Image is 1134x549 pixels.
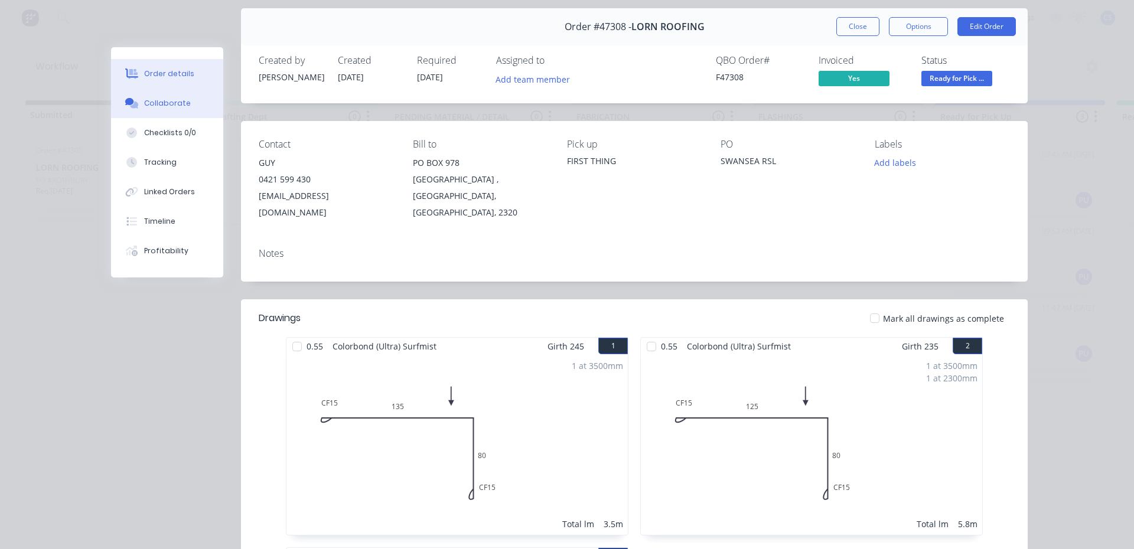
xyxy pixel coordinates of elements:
[413,139,548,150] div: Bill to
[338,71,364,83] span: [DATE]
[921,71,992,86] span: Ready for Pick ...
[286,355,628,535] div: 0CF15135CF15801 at 3500mmTotal lm3.5m
[721,139,856,150] div: PO
[302,338,328,355] span: 0.55
[144,216,175,227] div: Timeline
[413,171,548,221] div: [GEOGRAPHIC_DATA] , [GEOGRAPHIC_DATA], [GEOGRAPHIC_DATA], 2320
[902,338,939,355] span: Girth 235
[716,55,804,66] div: QBO Order #
[957,17,1016,36] button: Edit Order
[338,55,403,66] div: Created
[490,71,576,87] button: Add team member
[875,139,1010,150] div: Labels
[111,89,223,118] button: Collaborate
[567,139,702,150] div: Pick up
[921,55,1010,66] div: Status
[111,236,223,266] button: Profitability
[144,187,195,197] div: Linked Orders
[819,55,907,66] div: Invoiced
[417,55,482,66] div: Required
[259,188,394,221] div: [EMAIL_ADDRESS][DOMAIN_NAME]
[111,118,223,148] button: Checklists 0/0
[144,98,191,109] div: Collaborate
[926,360,977,372] div: 1 at 3500mm
[259,55,324,66] div: Created by
[259,71,324,83] div: [PERSON_NAME]
[641,355,982,535] div: 0CF15125CF15801 at 3500mm1 at 2300mmTotal lm5.8m
[413,155,548,171] div: PO BOX 978
[144,68,194,79] div: Order details
[656,338,682,355] span: 0.55
[259,311,301,325] div: Drawings
[144,128,196,138] div: Checklists 0/0
[417,71,443,83] span: [DATE]
[259,155,394,221] div: GUY0421 599 430[EMAIL_ADDRESS][DOMAIN_NAME]
[716,71,804,83] div: F47308
[721,155,856,171] div: SWANSEA RSL
[819,71,889,86] span: Yes
[496,71,576,87] button: Add team member
[631,21,705,32] span: LORN ROOFING
[598,338,628,354] button: 1
[682,338,796,355] span: Colorbond (Ultra) Surfmist
[565,21,631,32] span: Order #47308 -
[413,155,548,221] div: PO BOX 978[GEOGRAPHIC_DATA] , [GEOGRAPHIC_DATA], [GEOGRAPHIC_DATA], 2320
[604,518,623,530] div: 3.5m
[144,157,177,168] div: Tracking
[548,338,584,355] span: Girth 245
[868,155,923,171] button: Add labels
[889,17,948,36] button: Options
[259,248,1010,259] div: Notes
[496,55,614,66] div: Assigned to
[572,360,623,372] div: 1 at 3500mm
[259,155,394,171] div: GUY
[259,171,394,188] div: 0421 599 430
[917,518,949,530] div: Total lm
[562,518,594,530] div: Total lm
[883,312,1004,325] span: Mark all drawings as complete
[328,338,441,355] span: Colorbond (Ultra) Surfmist
[953,338,982,354] button: 2
[926,372,977,384] div: 1 at 2300mm
[144,246,188,256] div: Profitability
[958,518,977,530] div: 5.8m
[259,139,394,150] div: Contact
[921,71,992,89] button: Ready for Pick ...
[111,207,223,236] button: Timeline
[111,148,223,177] button: Tracking
[111,59,223,89] button: Order details
[836,17,879,36] button: Close
[567,155,702,167] div: FIRST THING
[111,177,223,207] button: Linked Orders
